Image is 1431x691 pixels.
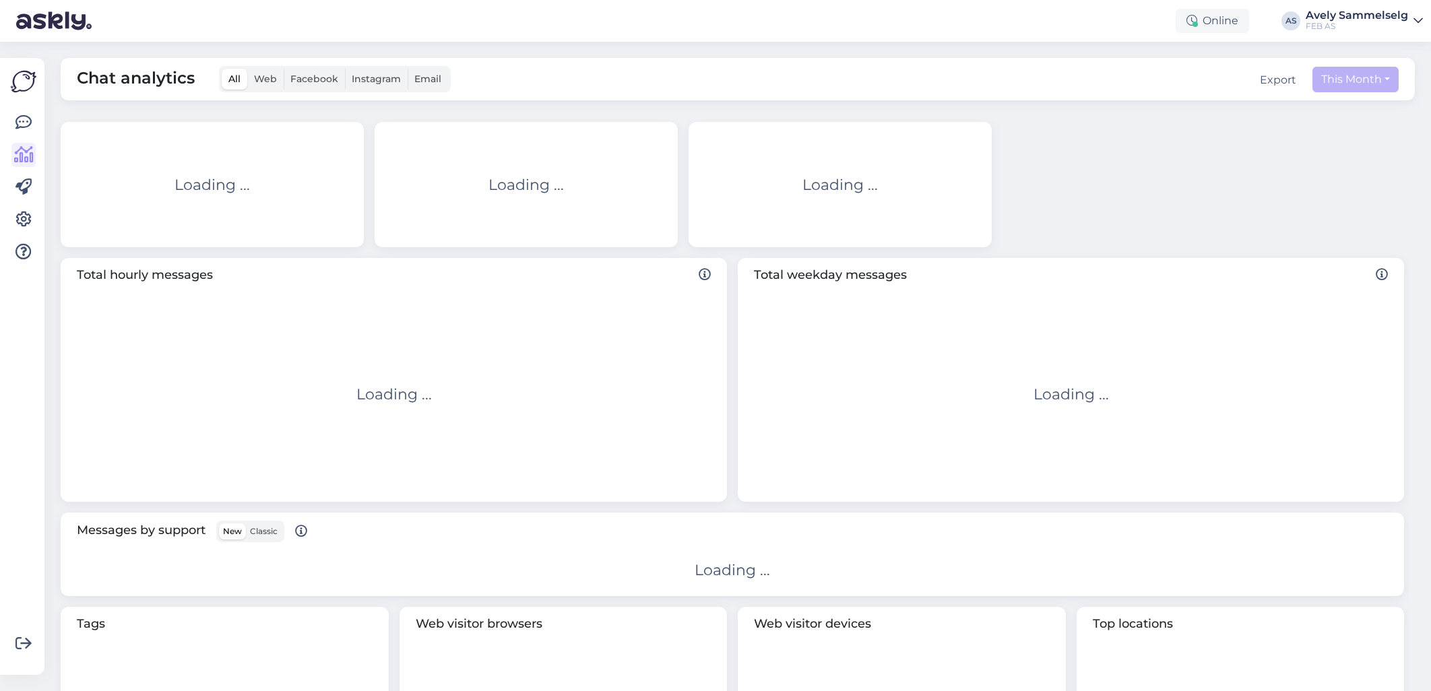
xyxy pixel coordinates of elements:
[174,174,250,196] div: Loading ...
[1306,10,1408,21] div: Avely Sammelselg
[250,526,278,536] span: Classic
[254,73,277,85] span: Web
[1093,615,1389,633] span: Top locations
[290,73,338,85] span: Facebook
[1306,21,1408,32] div: FEB AS
[1281,11,1300,30] div: AS
[228,73,241,85] span: All
[802,174,878,196] div: Loading ...
[77,66,195,92] span: Chat analytics
[1306,10,1423,32] a: Avely SammelselgFEB AS
[11,69,36,94] img: Askly Logo
[1260,72,1296,88] button: Export
[488,174,564,196] div: Loading ...
[695,559,770,581] div: Loading ...
[77,521,307,542] span: Messages by support
[414,73,441,85] span: Email
[223,526,242,536] span: New
[754,615,1050,633] span: Web visitor devices
[416,615,711,633] span: Web visitor browsers
[352,73,401,85] span: Instagram
[77,615,373,633] span: Tags
[754,266,1388,284] span: Total weekday messages
[356,383,432,405] div: Loading ...
[1312,67,1399,92] button: This Month
[1033,383,1109,405] div: Loading ...
[77,266,711,284] span: Total hourly messages
[1176,9,1249,33] div: Online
